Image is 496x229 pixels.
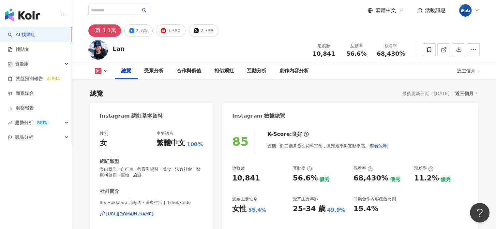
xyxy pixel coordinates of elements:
[106,211,154,217] div: [URL][DOMAIN_NAME]
[267,139,388,152] div: 近期一到三個月發文頻率正常，且漲粉率與互動率高。
[100,166,203,178] span: 登山攀岩 · 自行車 · 教育與學習 · 美食 · 法政社會 · 醫療與健康 · 寵物 · 旅遊
[35,120,50,126] div: BETA
[121,67,131,75] div: 總覽
[88,24,121,37] button: 1.1萬
[377,43,405,49] div: 觀看率
[353,196,396,202] div: 商業合作內容覆蓋比例
[267,131,309,138] div: K-Score :
[8,76,62,82] a: 效益預測報告ALPHA
[8,90,34,97] a: 商案媒合
[189,24,218,37] button: 2,738
[5,8,40,21] img: logo
[103,26,116,35] div: 1.1萬
[344,43,369,49] div: 互動率
[157,131,173,136] div: 主要語言
[369,143,388,149] span: 查看說明
[414,165,433,171] div: 漲粉率
[88,40,108,60] img: KOL Avatar
[8,32,35,38] a: searchAI 找網紅
[293,173,318,183] div: 56.6%
[100,200,203,206] span: It’s Hokkaido 北海道・道東生活 | itshokkaido
[200,26,213,35] div: 2,738
[100,131,108,136] div: 性別
[353,165,373,171] div: 觀看率
[157,138,185,148] div: 繁體中文
[292,131,302,138] div: 良好
[100,158,119,165] div: 網紅類型
[248,207,266,214] div: 55.4%
[100,211,203,217] a: [URL][DOMAIN_NAME]
[346,50,367,57] span: 56.6%
[232,135,248,148] div: 85
[8,121,12,125] span: rise
[293,196,318,202] div: 受眾主要年齡
[293,204,325,214] div: 25-34 歲
[214,67,234,75] div: 相似網紅
[311,43,336,49] div: 追蹤數
[15,57,29,71] span: 資源庫
[232,165,245,171] div: 追蹤數
[232,112,285,120] div: Instagram 數據總覽
[353,173,388,183] div: 68,430%
[441,176,451,183] div: 優秀
[232,196,258,202] div: 受眾主要性別
[327,207,345,214] div: 49.9%
[470,203,489,222] iframe: Help Scout Beacon - Open
[167,26,180,35] div: 5,380
[319,176,330,183] div: 優秀
[353,204,378,214] div: 15.4%
[312,50,335,57] span: 10,841
[375,7,396,14] span: 繁體中文
[8,46,29,53] a: 找貼文
[124,24,153,37] button: 2.7萬
[15,115,50,130] span: 趨勢分析
[136,26,147,35] div: 2.7萬
[100,138,107,148] div: 女
[113,45,125,53] div: Lan
[144,67,164,75] div: 受眾分析
[369,139,388,152] button: 查看說明
[177,67,201,75] div: 合作與價值
[100,112,163,120] div: Instagram 網紅基本資料
[377,50,405,57] span: 68,430%
[293,165,312,171] div: 互動率
[457,66,480,76] div: 近三個月
[425,7,446,13] span: 活動訊息
[390,176,400,183] div: 優秀
[232,204,247,214] div: 女性
[279,67,309,75] div: 創作內容分析
[156,24,186,37] button: 5,380
[459,4,472,17] img: cropped-ikala-app-icon-2.png
[232,173,260,183] div: 10,841
[8,105,34,111] a: 洞察報告
[247,67,266,75] div: 互動分析
[414,173,439,183] div: 11.2%
[90,89,103,98] div: 總覽
[100,188,119,195] div: 社群簡介
[15,130,33,145] span: 競品分析
[455,89,478,98] div: 近三個月
[402,91,449,96] div: 最後更新日期：[DATE]
[187,141,203,148] span: 100%
[142,8,146,12] span: search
